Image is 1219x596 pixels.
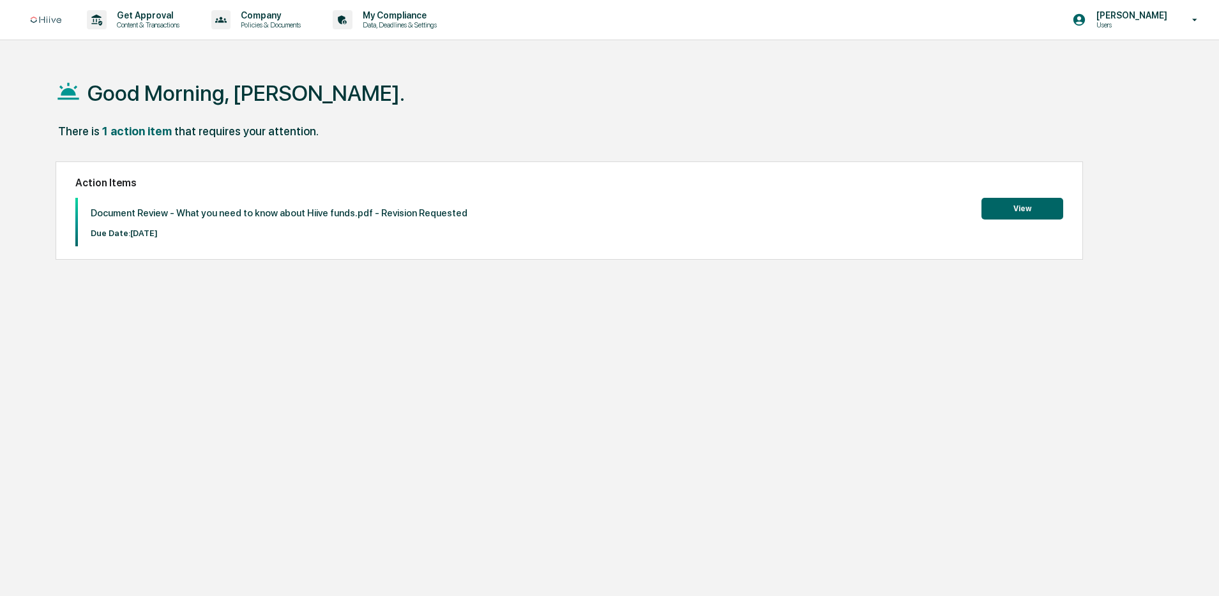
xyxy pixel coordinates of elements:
p: My Compliance [352,10,443,20]
p: Document Review - What you need to know about Hiive funds.pdf - Revision Requested [91,207,467,219]
p: Due Date: [DATE] [91,228,467,238]
p: Data, Deadlines & Settings [352,20,443,29]
a: View [981,202,1063,214]
div: There is [58,124,100,138]
p: Get Approval [107,10,186,20]
p: [PERSON_NAME] [1086,10,1174,20]
div: 1 action item [102,124,172,138]
button: View [981,198,1063,220]
img: logo [31,17,61,24]
p: Company [231,10,307,20]
h1: Good Morning, [PERSON_NAME]. [87,80,405,106]
p: Policies & Documents [231,20,307,29]
p: Users [1086,20,1174,29]
div: that requires your attention. [174,124,319,138]
h2: Action Items [75,177,1063,189]
p: Content & Transactions [107,20,186,29]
